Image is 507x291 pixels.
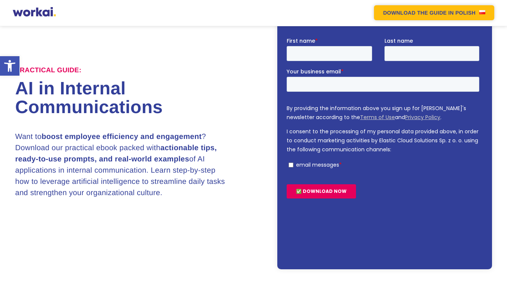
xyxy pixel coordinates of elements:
[15,79,253,117] h1: AI in Internal Communications
[15,131,229,198] h3: Want to ? Download our practical ebook packed with of AI applications in internal communication. ...
[383,10,447,15] em: DOWNLOAD THE GUIDE
[15,66,81,75] label: Practical Guide:
[374,5,494,20] a: DOWNLOAD THE GUIDEIN POLISHUS flag
[479,10,485,14] img: US flag
[15,144,217,163] strong: actionable tips, ready-to-use prompts, and real-world examples
[42,133,202,141] strong: boost employee efficiency and engagement
[287,37,482,255] iframe: Form 0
